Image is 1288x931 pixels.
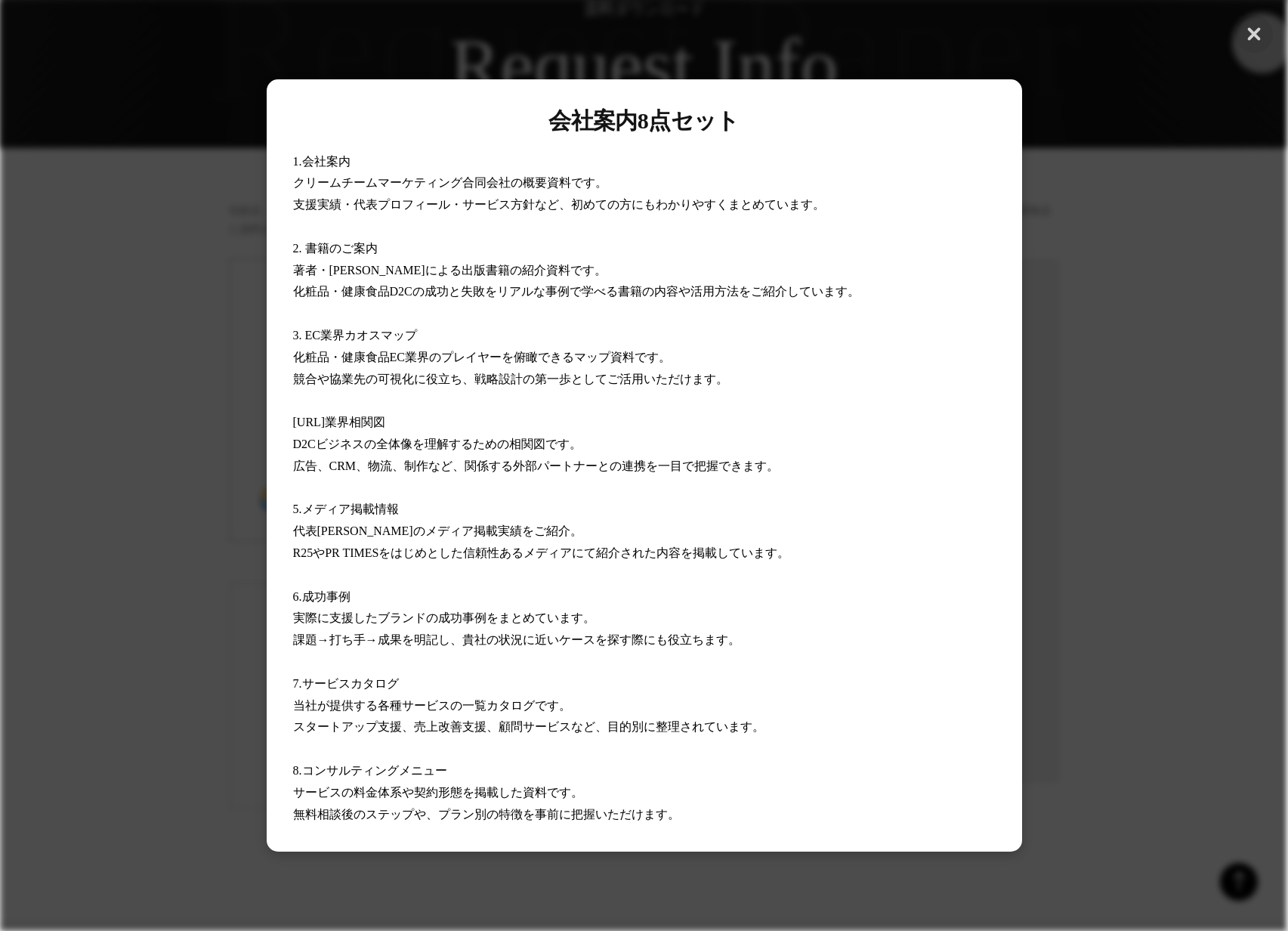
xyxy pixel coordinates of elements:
p: 当社が提供する各種サービスの一覧カタログです。 スタートアップ支援、売上改善支援、顧問サービスなど、目的別に整理されています。 [293,695,996,739]
p: 3. EC業界カオスマップ [293,325,996,347]
p: D2Cビジネスの全体像を理解するための相関図です。 広告、CRM、物流、制作など、関係する外部パートナーとの連携を一目で把握できます。 [293,434,996,478]
p: 著者・[PERSON_NAME]による出版書籍の紹介資料です。 化粧品・健康食品D2Cの成功と失敗をリアルな事例で学べる書籍の内容や活用方法をご紹介しています。 [293,260,996,304]
p: [URL]業界相関図 [293,412,996,434]
p: 5.メディア掲載情報 [293,499,996,521]
p: 実際に支援したブランドの成功事例をまとめています。 課題→打ち手→成果を明記し、貴社の状況に近いケースを探す際にも役立ちます。 [293,608,996,651]
div: - [293,106,996,826]
p: 7.サービスカタログ [293,673,996,695]
p: 8.コンサルティングメニュー [293,760,996,782]
p: 化粧品・健康食品EC業界のプレイヤーを俯瞰できるマップ資料です。 競合や協業先の可視化に役立ち、戦略設計の第一歩としてご活用いただけます。 [293,347,996,391]
p: サービスの料金体系や契約形態を掲載した資料です。 無料相談後のステップや、プラン別の特徴を事前に把握いただけます。 [293,782,996,826]
p: 2. 書籍のご案内 [293,238,996,260]
p: クリームチームマーケティング合同会社の概要資料です。 支援実績・代表プロフィール・サービス方針など、初めての方にもわかりやすくまとめています。 [293,172,996,216]
h3: 会社案内8点セット [293,106,996,136]
p: 代表[PERSON_NAME]のメディア掲載実績をご紹介。 R25やPR TIMESをはじめとした信頼性あるメディアにて紹介された内容を掲載しています。 [293,521,996,564]
p: 1.会社案内 [293,151,996,173]
p: 6.成功事例 [293,586,996,608]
